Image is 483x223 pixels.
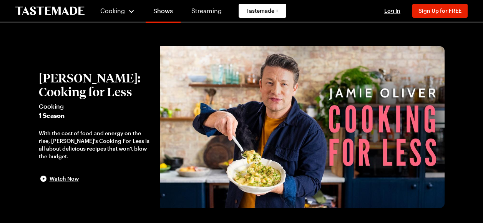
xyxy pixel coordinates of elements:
span: Cooking [100,7,125,14]
span: Sign Up for FREE [418,7,461,14]
button: Sign Up for FREE [412,4,468,18]
div: With the cost of food and energy on the rise, [PERSON_NAME]'s Cooking For Less is all about delic... [39,129,153,160]
span: 1 Season [39,111,153,120]
a: To Tastemade Home Page [15,7,85,15]
img: Jamie Oliver: Cooking for Less [160,46,444,208]
h2: [PERSON_NAME]: Cooking for Less [39,71,153,99]
button: [PERSON_NAME]: Cooking for LessCooking1 SeasonWith the cost of food and energy on the rise, [PERS... [39,71,153,183]
a: Tastemade + [239,4,286,18]
span: Tastemade + [246,7,279,15]
a: Shows [146,2,181,23]
span: Cooking [39,102,153,111]
button: Cooking [100,2,135,20]
button: Log In [377,7,408,15]
span: Log In [384,7,400,14]
span: Watch Now [50,175,79,183]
